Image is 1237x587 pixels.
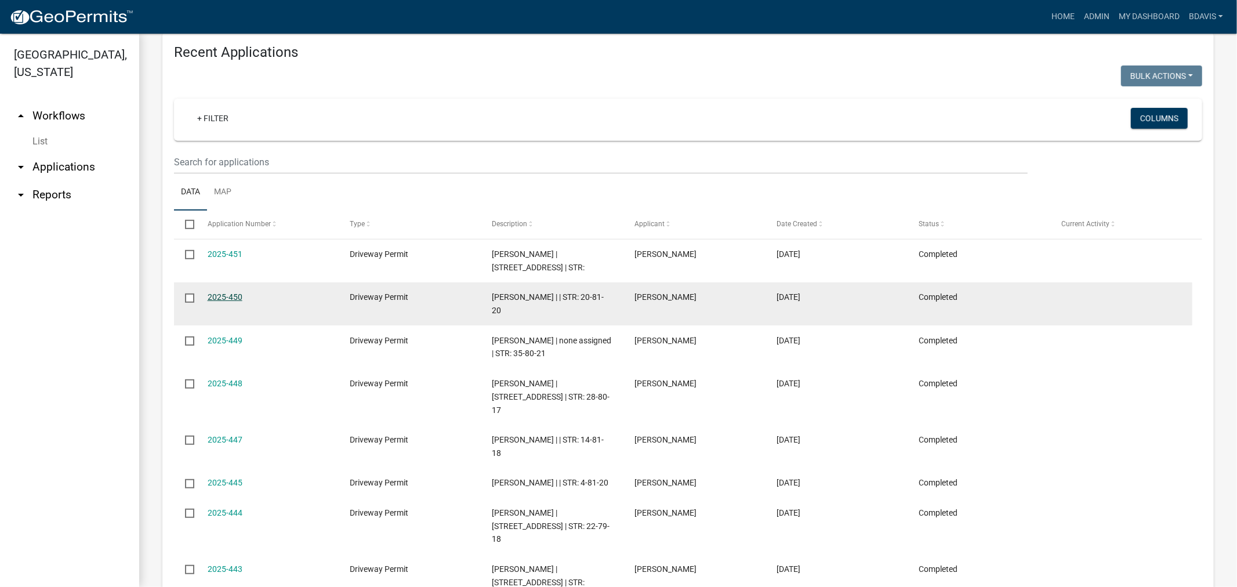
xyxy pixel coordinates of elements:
span: Completed [919,336,957,345]
span: Completed [919,292,957,302]
span: Driveway Permit [350,379,408,388]
span: Applicant [634,220,665,228]
a: + Filter [188,108,238,129]
span: Dwight Burke | | STR: 14-81-18 [492,435,604,458]
span: Status [919,220,939,228]
span: Dwight Burke [634,435,697,444]
span: Tim Perry [634,292,697,302]
button: Bulk Actions [1121,66,1202,86]
span: Tim Perry | | STR: 20-81-20 [492,292,604,315]
span: Justin Myers [634,379,697,388]
a: 2025-443 [208,564,242,574]
datatable-header-cell: Application Number [196,211,338,238]
span: Date Created [777,220,817,228]
span: Driveway Permit [350,478,408,487]
span: Reece Annee [634,508,697,517]
i: arrow_drop_down [14,160,28,174]
datatable-header-cell: Date Created [766,211,908,238]
a: My Dashboard [1114,6,1184,28]
span: 07/28/2025 [777,564,800,574]
span: Driveway Permit [350,564,408,574]
span: Eric Olsen [634,564,697,574]
span: Driveway Permit [350,508,408,517]
span: Philip Webb [634,336,697,345]
span: Philip F webb | none assigned | STR: 35-80-21 [492,336,611,358]
span: 08/17/2025 [777,379,800,388]
span: Completed [919,379,957,388]
datatable-header-cell: Select [174,211,196,238]
h4: Recent Applications [174,44,1202,61]
a: 2025-450 [208,292,242,302]
a: Data [174,174,207,211]
span: Type [350,220,365,228]
input: Search for applications [174,150,1028,174]
button: Columns [1131,108,1188,129]
i: arrow_drop_down [14,188,28,202]
span: 08/29/2025 [777,249,800,259]
span: Driveway Permit [350,435,408,444]
span: Completed [919,478,957,487]
span: Brad Deutsch | | STR: 4-81-20 [492,478,608,487]
span: Brad Deutsch [634,478,697,487]
datatable-header-cell: Type [339,211,481,238]
a: 2025-447 [208,435,242,444]
i: arrow_drop_up [14,109,28,123]
span: Jeff Long | 5614 E 84TH ST S | STR: 22-79-18 [492,508,610,544]
span: Completed [919,508,957,517]
span: Description [492,220,527,228]
span: Steven Terlouw [634,249,697,259]
a: bdavis [1184,6,1228,28]
a: Admin [1079,6,1114,28]
a: 2025-451 [208,249,242,259]
span: Driveway Permit [350,336,408,345]
a: 2025-445 [208,478,242,487]
span: Eric Olsen | 10154 S 34TH AVE W | STR: [492,564,585,587]
a: Home [1047,6,1079,28]
span: Completed [919,435,957,444]
span: 08/24/2025 [777,292,800,302]
span: 08/13/2025 [777,435,800,444]
datatable-header-cell: Status [908,211,1050,238]
span: Steven Terlouw | 2965 HWY T-12 N | STR: [492,249,585,272]
datatable-header-cell: Description [481,211,623,238]
span: Driveway Permit [350,292,408,302]
span: 08/21/2025 [777,336,800,345]
span: Justin Myers | 13146 N 15TH AVE E | STR: 28-80-17 [492,379,610,415]
a: 2025-449 [208,336,242,345]
a: Map [207,174,238,211]
span: 07/29/2025 [777,508,800,517]
span: Application Number [208,220,271,228]
datatable-header-cell: Current Activity [1050,211,1192,238]
span: Completed [919,564,957,574]
datatable-header-cell: Applicant [623,211,766,238]
a: 2025-448 [208,379,242,388]
span: Completed [919,249,957,259]
span: Current Activity [1061,220,1109,228]
span: Driveway Permit [350,249,408,259]
a: 2025-444 [208,508,242,517]
span: 07/29/2025 [777,478,800,487]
